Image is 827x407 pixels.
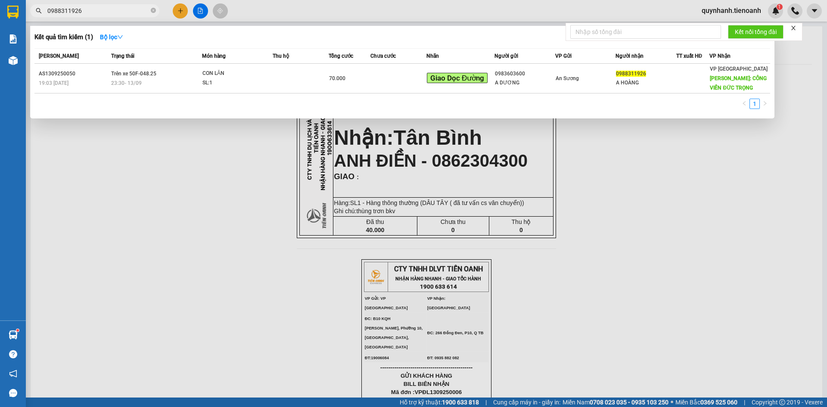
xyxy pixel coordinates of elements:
span: down [117,34,123,40]
span: Người gửi [494,53,518,59]
span: An Sương [556,75,579,81]
span: Kết nối tổng đài [735,27,777,37]
span: [PERSON_NAME]: CÔNG VIÊN ĐỨC TRỌNG [710,75,767,91]
div: 0983603600 [495,69,555,78]
button: left [739,99,749,109]
span: VP Gửi [555,53,572,59]
img: solution-icon [9,34,18,43]
a: 1 [750,99,759,109]
span: Người nhận [616,53,644,59]
input: Tìm tên, số ĐT hoặc mã đơn [47,6,149,16]
span: Giao Dọc Đường [427,73,488,83]
span: Món hàng [202,53,226,59]
span: 23:30 - 13/09 [111,80,142,86]
span: message [9,389,17,397]
span: left [742,101,747,106]
span: VP [GEOGRAPHIC_DATA] [710,66,768,72]
span: 0988311926 [616,71,646,77]
span: VP Nhận [709,53,731,59]
li: Next Page [760,99,770,109]
div: A HOÀNG [616,78,676,87]
span: close-circle [151,7,156,15]
span: close [790,25,796,31]
span: Tổng cước [329,53,353,59]
span: Nhãn [426,53,439,59]
li: Previous Page [739,99,749,109]
strong: Bộ lọc [100,34,123,40]
input: Nhập số tổng đài [570,25,721,39]
img: warehouse-icon [9,330,18,339]
button: right [760,99,770,109]
strong: Nhận: [12,62,109,109]
div: AS1309250050 [39,69,109,78]
span: VPĐL1309250006 - [42,34,105,57]
button: Kết nối tổng đài [728,25,783,39]
span: VP [GEOGRAPHIC_DATA] [42,5,126,23]
span: right [762,101,768,106]
span: notification [9,370,17,378]
span: Trạng thái [111,53,134,59]
span: 70.000 [329,75,345,81]
span: quynhanh.tienoanh - In: [42,42,105,57]
div: SL: 1 [202,78,267,88]
span: Chưa cước [370,53,396,59]
div: A DƯƠNG [495,78,555,87]
span: TT xuất HĐ [676,53,703,59]
span: close-circle [151,8,156,13]
img: logo-vxr [7,6,19,19]
span: search [36,8,42,14]
div: CON LĂN [202,69,267,78]
img: warehouse-icon [9,56,18,65]
span: Thu hộ [273,53,289,59]
h3: Kết quả tìm kiếm ( 1 ) [34,33,93,42]
span: question-circle [9,350,17,358]
span: Trên xe 50F-048.25 [111,71,156,77]
span: 19:03 [DATE] [39,80,68,86]
button: Bộ lọcdown [93,30,130,44]
span: Gửi: [42,5,126,23]
span: 20:09:52 [DATE] [50,50,100,57]
sup: 1 [16,329,19,332]
span: A Tuấn - 0867890303 [42,25,109,33]
span: [PERSON_NAME] [39,53,79,59]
